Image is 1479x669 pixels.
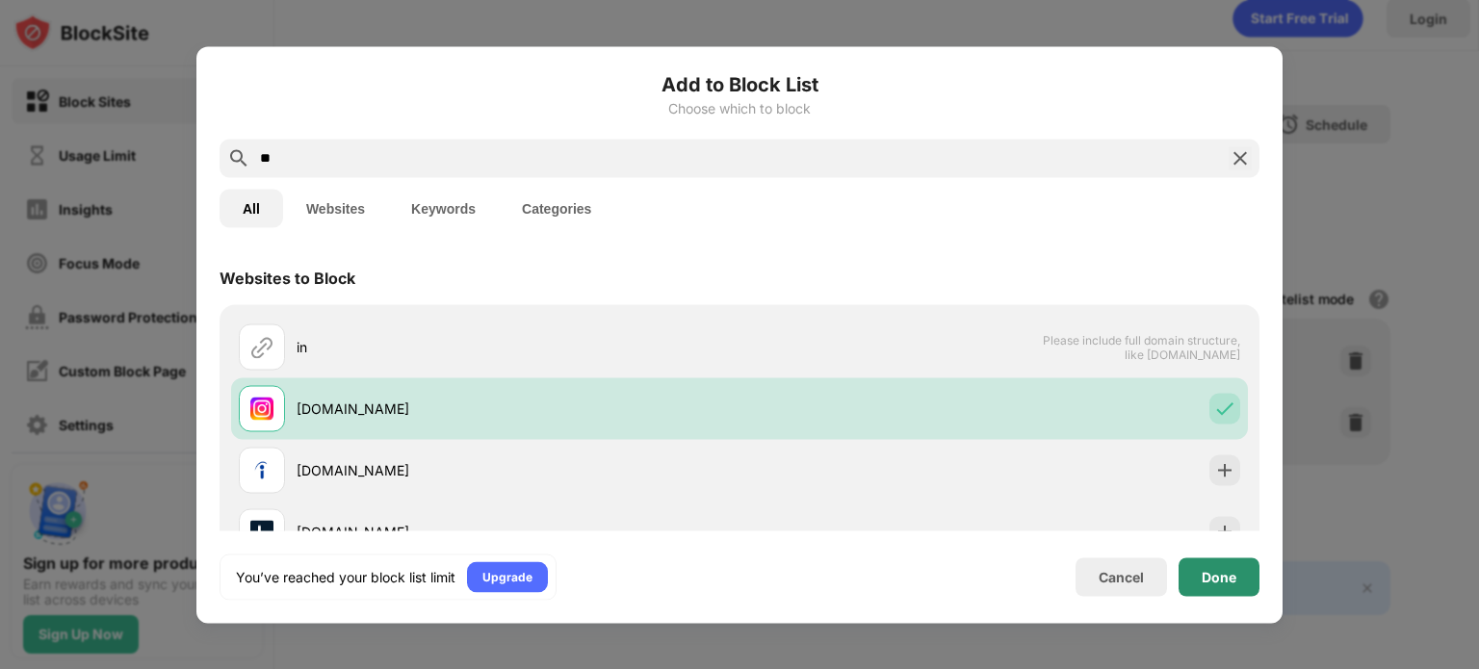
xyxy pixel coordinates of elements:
div: in [297,337,739,357]
div: Upgrade [482,567,532,586]
img: url.svg [250,335,273,358]
div: [DOMAIN_NAME] [297,522,739,542]
img: search.svg [227,146,250,169]
img: favicons [250,458,273,481]
button: Categories [499,189,614,227]
img: favicons [250,520,273,543]
button: Websites [283,189,388,227]
div: [DOMAIN_NAME] [297,399,739,419]
div: [DOMAIN_NAME] [297,460,739,480]
div: You’ve reached your block list limit [236,567,455,586]
div: Done [1202,569,1236,584]
button: Keywords [388,189,499,227]
span: Please include full domain structure, like [DOMAIN_NAME] [1042,332,1240,361]
h6: Add to Block List [220,69,1259,98]
img: favicons [250,397,273,420]
button: All [220,189,283,227]
div: Cancel [1099,569,1144,585]
div: Websites to Block [220,268,355,287]
img: search-close [1229,146,1252,169]
div: Choose which to block [220,100,1259,116]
